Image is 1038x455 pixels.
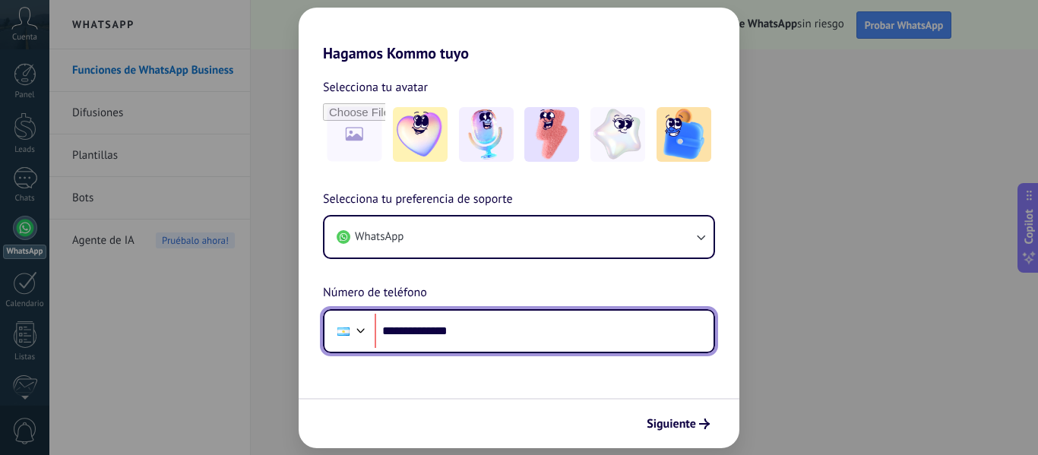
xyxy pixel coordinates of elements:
[393,107,448,162] img: -1.jpeg
[640,411,717,437] button: Siguiente
[324,216,714,258] button: WhatsApp
[323,77,428,97] span: Selecciona tu avatar
[524,107,579,162] img: -3.jpeg
[590,107,645,162] img: -4.jpeg
[323,190,513,210] span: Selecciona tu preferencia de soporte
[647,419,696,429] span: Siguiente
[299,8,739,62] h2: Hagamos Kommo tuyo
[657,107,711,162] img: -5.jpeg
[355,229,403,245] span: WhatsApp
[329,315,358,347] div: Argentina: + 54
[323,283,427,303] span: Número de teléfono
[459,107,514,162] img: -2.jpeg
